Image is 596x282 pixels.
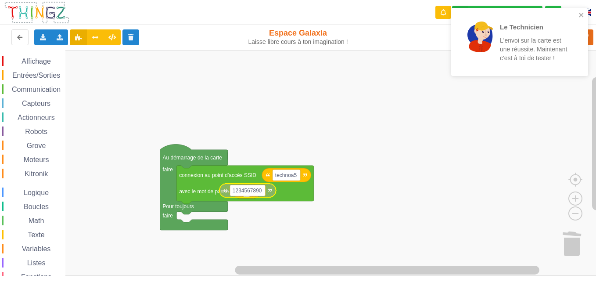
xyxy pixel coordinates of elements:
span: Listes [26,259,47,267]
img: thingz_logo.png [4,1,70,24]
span: Kitronik [23,170,49,177]
text: technoa5 [275,172,297,178]
div: Laisse libre cours à ton imagination ! [248,38,348,46]
button: close [578,11,585,20]
text: 1234567890 [233,188,262,194]
text: faire [163,213,173,219]
span: Variables [21,245,52,253]
span: Moteurs [22,156,50,163]
span: Communication [11,86,62,93]
div: Ta base fonctionne bien ! [452,6,542,19]
span: Grove [25,142,47,149]
span: Entrées/Sorties [11,72,61,79]
text: faire [163,166,173,173]
p: L'envoi sur la carte est une réussite. Maintenant c'est à toi de tester ! [500,36,568,62]
span: Boucles [22,203,50,210]
span: Robots [24,128,49,135]
p: Le Technicien [500,22,568,32]
span: Logique [22,189,50,196]
span: Texte [26,231,46,239]
span: Fonctions [20,273,53,281]
text: avec le mot de passe [179,188,229,195]
text: Pour toujours [163,203,194,210]
text: connexion au point d'accès SSID [179,172,256,178]
span: Actionneurs [16,114,56,121]
div: Espace Galaxia [248,28,348,46]
span: Affichage [20,58,52,65]
text: Au démarrage de la carte [163,155,223,161]
span: Math [27,217,46,224]
span: Capteurs [21,100,52,107]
